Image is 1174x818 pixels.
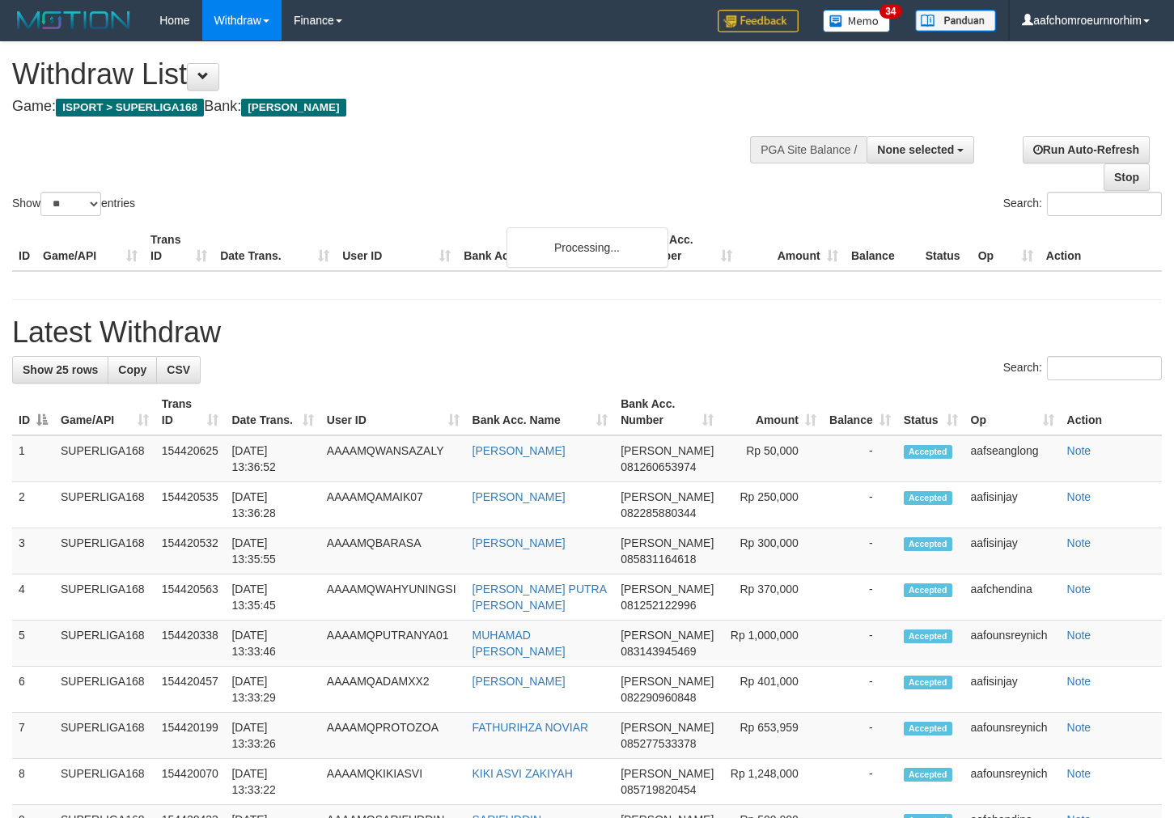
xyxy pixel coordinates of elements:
span: 34 [879,4,901,19]
span: [PERSON_NAME] [621,767,714,780]
th: Action [1040,225,1162,271]
td: Rp 50,000 [720,435,823,482]
td: aafchendina [964,574,1061,621]
td: 154420070 [155,759,226,805]
span: Accepted [904,768,952,782]
img: Button%20Memo.svg [823,10,891,32]
th: Bank Acc. Number: activate to sort column ascending [614,389,720,435]
img: MOTION_logo.png [12,8,135,32]
td: 154420199 [155,713,226,759]
span: Accepted [904,676,952,689]
a: Note [1067,721,1091,734]
td: SUPERLIGA168 [54,713,155,759]
th: ID [12,225,36,271]
td: AAAAMQAMAIK07 [320,482,466,528]
span: Copy 082290960848 to clipboard [621,691,696,704]
td: - [823,528,897,574]
th: Date Trans.: activate to sort column ascending [225,389,320,435]
th: Amount: activate to sort column ascending [720,389,823,435]
th: Balance [845,225,919,271]
td: aafounsreynich [964,713,1061,759]
a: MUHAMAD [PERSON_NAME] [473,629,566,658]
td: 154420338 [155,621,226,667]
td: SUPERLIGA168 [54,759,155,805]
a: [PERSON_NAME] PUTRA [PERSON_NAME] [473,583,607,612]
td: 154420532 [155,528,226,574]
span: Copy 085831164618 to clipboard [621,553,696,566]
th: Bank Acc. Name [457,225,632,271]
span: [PERSON_NAME] [621,583,714,595]
span: Accepted [904,583,952,597]
td: [DATE] 13:36:28 [225,482,320,528]
span: [PERSON_NAME] [621,629,714,642]
label: Search: [1003,192,1162,216]
td: SUPERLIGA168 [54,482,155,528]
a: Run Auto-Refresh [1023,136,1150,163]
td: [DATE] 13:33:29 [225,667,320,713]
td: AAAAMQKIKIASVI [320,759,466,805]
td: SUPERLIGA168 [54,528,155,574]
td: [DATE] 13:35:45 [225,574,320,621]
td: AAAAMQADAMXX2 [320,667,466,713]
div: PGA Site Balance / [750,136,867,163]
h1: Latest Withdraw [12,316,1162,349]
span: ISPORT > SUPERLIGA168 [56,99,204,117]
td: [DATE] 13:36:52 [225,435,320,482]
td: AAAAMQPUTRANYA01 [320,621,466,667]
td: 8 [12,759,54,805]
th: User ID [336,225,457,271]
td: aafounsreynich [964,759,1061,805]
span: Copy 082285880344 to clipboard [621,506,696,519]
td: 7 [12,713,54,759]
span: None selected [877,143,954,156]
span: [PERSON_NAME] [621,536,714,549]
td: AAAAMQBARASA [320,528,466,574]
th: Status: activate to sort column ascending [897,389,964,435]
td: [DATE] 13:33:26 [225,713,320,759]
td: AAAAMQWANSAZALY [320,435,466,482]
td: SUPERLIGA168 [54,435,155,482]
span: Copy 081260653974 to clipboard [621,460,696,473]
td: 154420457 [155,667,226,713]
td: - [823,667,897,713]
td: - [823,482,897,528]
span: [PERSON_NAME] [241,99,345,117]
span: Copy 083143945469 to clipboard [621,645,696,658]
th: Amount [739,225,845,271]
span: Copy 081252122996 to clipboard [621,599,696,612]
th: ID: activate to sort column descending [12,389,54,435]
button: None selected [867,136,974,163]
a: [PERSON_NAME] [473,675,566,688]
td: SUPERLIGA168 [54,667,155,713]
td: 3 [12,528,54,574]
th: Op: activate to sort column ascending [964,389,1061,435]
td: 154420563 [155,574,226,621]
td: aafisinjay [964,667,1061,713]
td: 154420625 [155,435,226,482]
td: 5 [12,621,54,667]
td: - [823,759,897,805]
span: Accepted [904,722,952,735]
td: Rp 1,248,000 [720,759,823,805]
th: Bank Acc. Number [632,225,738,271]
td: 1 [12,435,54,482]
td: [DATE] 13:35:55 [225,528,320,574]
input: Search: [1047,356,1162,380]
th: Game/API: activate to sort column ascending [54,389,155,435]
span: Show 25 rows [23,363,98,376]
th: Trans ID [144,225,214,271]
span: Copy 085277533378 to clipboard [621,737,696,750]
a: Note [1067,767,1091,780]
a: Note [1067,583,1091,595]
a: [PERSON_NAME] [473,536,566,549]
td: aafounsreynich [964,621,1061,667]
label: Show entries [12,192,135,216]
td: - [823,435,897,482]
h1: Withdraw List [12,58,766,91]
td: AAAAMQWAHYUNINGSI [320,574,466,621]
span: Copy [118,363,146,376]
span: Copy 085719820454 to clipboard [621,783,696,796]
td: 154420535 [155,482,226,528]
th: Game/API [36,225,144,271]
th: User ID: activate to sort column ascending [320,389,466,435]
